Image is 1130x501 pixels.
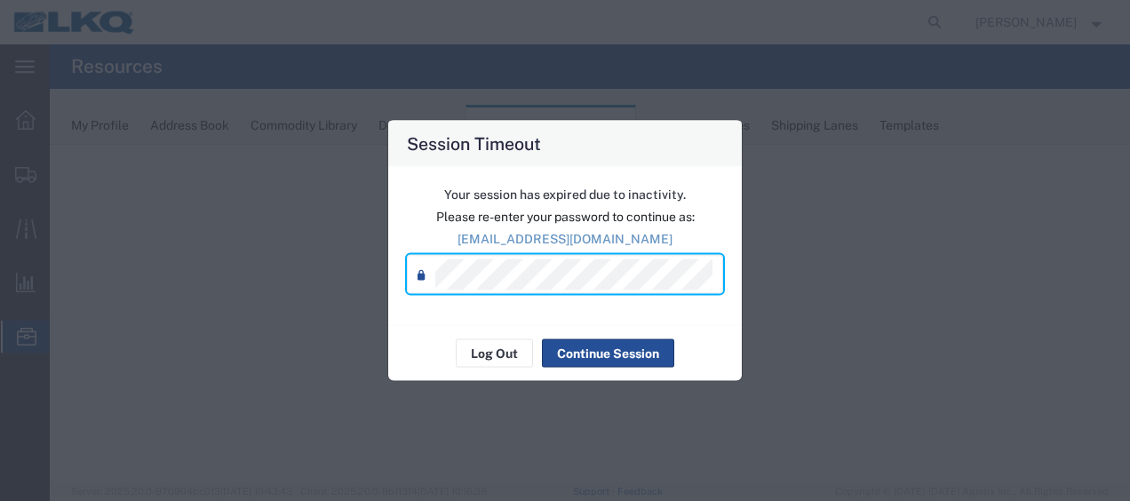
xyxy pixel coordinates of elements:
[542,339,674,368] button: Continue Session
[456,339,533,368] button: Log Out
[407,208,723,227] p: Please re-enter your password to continue as:
[407,186,723,204] p: Your session has expired due to inactivity.
[407,230,723,249] p: [EMAIL_ADDRESS][DOMAIN_NAME]
[407,131,541,156] h4: Session Timeout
